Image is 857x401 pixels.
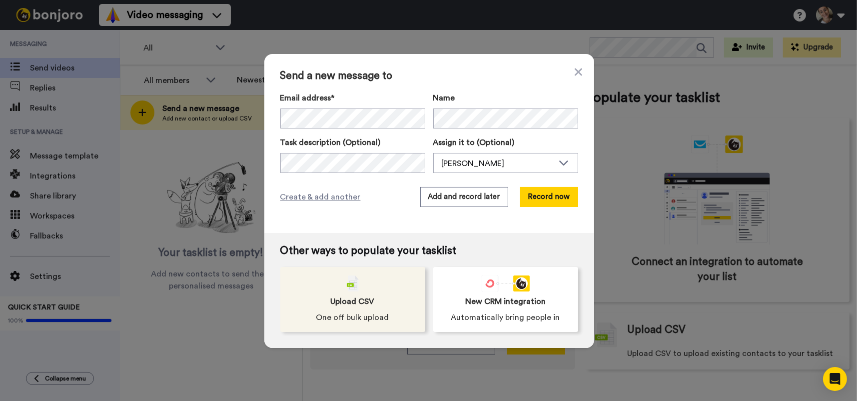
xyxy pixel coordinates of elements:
button: Record now [520,187,578,207]
span: One off bulk upload [316,311,389,323]
div: [PERSON_NAME] [442,157,554,169]
span: Automatically bring people in [451,311,560,323]
span: Upload CSV [331,295,375,307]
label: Task description (Optional) [280,136,425,148]
span: Name [433,92,455,104]
span: Create & add another [280,191,361,203]
label: Assign it to (Optional) [433,136,578,148]
img: csv-grey.png [347,275,359,291]
span: Send a new message to [280,70,578,82]
span: New CRM integration [465,295,546,307]
button: Add and record later [420,187,508,207]
label: Email address* [280,92,425,104]
div: animation [482,275,530,291]
div: Open Intercom Messenger [823,367,847,391]
span: Other ways to populate your tasklist [280,245,578,257]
